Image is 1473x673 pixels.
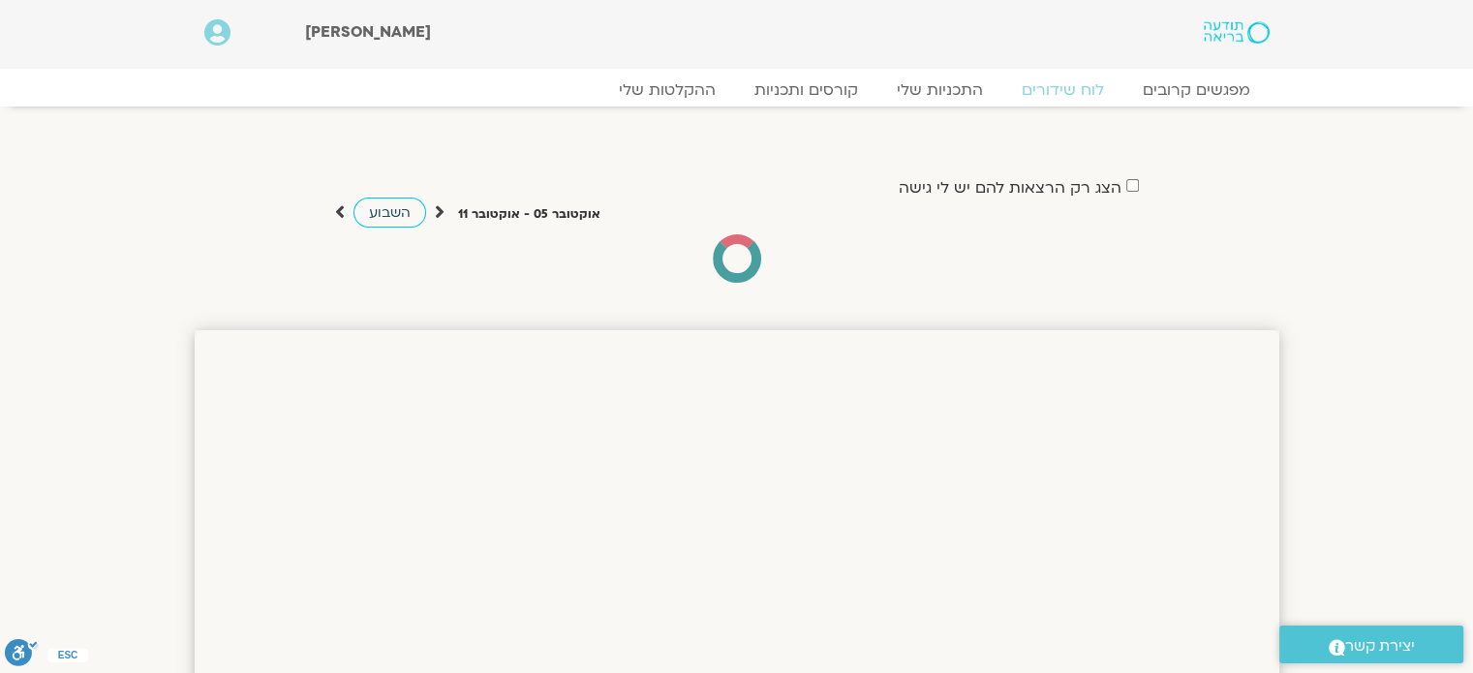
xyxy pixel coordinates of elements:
[1123,80,1270,100] a: מפגשים קרובים
[458,204,600,225] p: אוקטובר 05 - אוקטובר 11
[877,80,1002,100] a: התכניות שלי
[735,80,877,100] a: קורסים ותכניות
[899,179,1121,197] label: הצג רק הרצאות להם יש לי גישה
[305,21,431,43] span: [PERSON_NAME]
[599,80,735,100] a: ההקלטות שלי
[1279,626,1463,663] a: יצירת קשר
[1002,80,1123,100] a: לוח שידורים
[204,80,1270,100] nav: Menu
[1345,633,1415,659] span: יצירת קשר
[353,198,426,228] a: השבוע
[369,203,411,222] span: השבוע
